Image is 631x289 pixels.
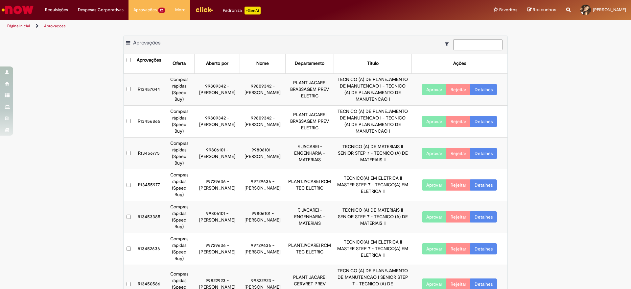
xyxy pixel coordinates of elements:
[240,169,286,201] td: 99729636 - [PERSON_NAME]
[334,105,411,137] td: TECNICO (A) DE PLANEJAMENTO DE MANUTENCAO I - TECNICO (A) DE PLANEJAMENTO DE MANUTENCAO I
[195,5,213,14] img: click_logo_yellow_360x200.png
[194,105,240,137] td: 99809342 - [PERSON_NAME]
[223,7,261,14] div: Padroniza
[173,60,186,67] div: Oferta
[158,8,165,13] span: 26
[470,148,497,159] a: Detalhes
[445,42,452,46] i: Mostrar filtros para: Suas Solicitações
[446,84,471,95] button: Rejeitar
[446,116,471,127] button: Rejeitar
[446,179,471,191] button: Rejeitar
[367,60,379,67] div: Título
[164,137,195,169] td: Compras rápidas (Speed Buy)
[286,233,334,265] td: PLANTJACAREI RCM TEC ELETRIC
[164,73,195,105] td: Compras rápidas (Speed Buy)
[334,169,411,201] td: TECNICO(A) EM ELETRICA II MASTER STEP 7 - TECNICO(A) EM ELETRICA II
[1,3,35,16] img: ServiceNow
[134,105,164,137] td: R13456865
[422,179,447,191] button: Aprovar
[295,60,324,67] div: Departamento
[499,7,517,13] span: Favoritos
[286,105,334,137] td: PLANT JACAREI BRASSAGEM PREV ELETRIC
[422,211,447,223] button: Aprovar
[240,105,286,137] td: 99809342 - [PERSON_NAME]
[134,137,164,169] td: R13456775
[286,201,334,233] td: F. JACAREI - ENGENHARIA - MATERIAIS
[194,73,240,105] td: 99809342 - [PERSON_NAME]
[470,243,497,254] a: Detalhes
[240,73,286,105] td: 99809342 - [PERSON_NAME]
[453,60,466,67] div: Ações
[470,84,497,95] a: Detalhes
[133,7,157,13] span: Aprovações
[134,233,164,265] td: R13452636
[44,23,66,29] a: Aprovações
[175,7,185,13] span: More
[286,73,334,105] td: PLANT JACAREI BRASSAGEM PREV ELETRIC
[334,201,411,233] td: TECNICO (A) DE MATERIAIS II SENIOR STEP 7 - TECNICO (A) DE MATERIAIS II
[134,169,164,201] td: R13455977
[470,211,497,223] a: Detalhes
[256,60,269,67] div: Nome
[334,233,411,265] td: TECNICO(A) EM ELETRICA II MASTER STEP 7 - TECNICO(A) EM ELETRICA II
[78,7,124,13] span: Despesas Corporativas
[446,243,471,254] button: Rejeitar
[422,116,447,127] button: Aprovar
[7,23,30,29] a: Página inicial
[446,148,471,159] button: Rejeitar
[240,233,286,265] td: 99729636 - [PERSON_NAME]
[164,169,195,201] td: Compras rápidas (Speed Buy)
[470,179,497,191] a: Detalhes
[134,73,164,105] td: R13457044
[164,233,195,265] td: Compras rápidas (Speed Buy)
[470,116,497,127] a: Detalhes
[164,201,195,233] td: Compras rápidas (Speed Buy)
[134,54,164,73] th: Aprovações
[206,60,228,67] div: Aberto por
[422,148,447,159] button: Aprovar
[194,201,240,233] td: 99806101 - [PERSON_NAME]
[194,233,240,265] td: 99729636 - [PERSON_NAME]
[422,84,447,95] button: Aprovar
[286,169,334,201] td: PLANTJACAREI RCM TEC ELETRIC
[194,169,240,201] td: 99729636 - [PERSON_NAME]
[240,137,286,169] td: 99806101 - [PERSON_NAME]
[133,39,160,46] span: Aprovações
[194,137,240,169] td: 99806101 - [PERSON_NAME]
[45,7,68,13] span: Requisições
[5,20,416,32] ul: Trilhas de página
[286,137,334,169] td: F. JACAREI - ENGENHARIA - MATERIAIS
[422,243,447,254] button: Aprovar
[446,211,471,223] button: Rejeitar
[334,137,411,169] td: TECNICO (A) DE MATERIAIS II SENIOR STEP 7 - TECNICO (A) DE MATERIAIS II
[527,7,556,13] a: Rascunhos
[533,7,556,13] span: Rascunhos
[137,57,161,64] div: Aprovações
[164,105,195,137] td: Compras rápidas (Speed Buy)
[134,201,164,233] td: R13453385
[245,7,261,14] p: +GenAi
[593,7,626,13] span: [PERSON_NAME]
[240,201,286,233] td: 99806101 - [PERSON_NAME]
[334,73,411,105] td: TECNICO (A) DE PLANEJAMENTO DE MANUTENCAO I - TECNICO (A) DE PLANEJAMENTO DE MANUTENCAO I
